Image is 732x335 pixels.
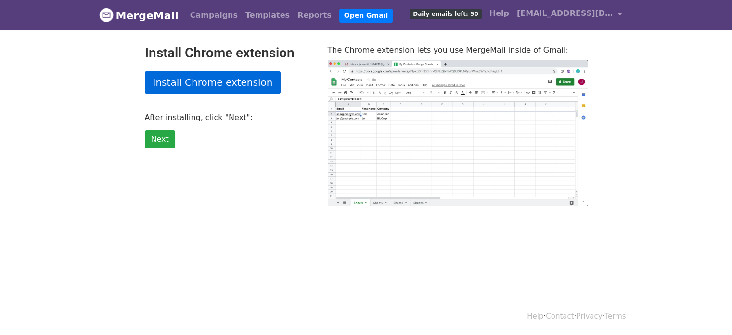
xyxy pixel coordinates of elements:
[99,8,114,22] img: MergeMail logo
[513,4,626,27] a: [EMAIL_ADDRESS][DOMAIN_NAME]
[527,312,543,321] a: Help
[242,6,294,25] a: Templates
[576,312,602,321] a: Privacy
[145,112,313,122] p: After installing, click "Next":
[486,4,513,23] a: Help
[99,5,179,26] a: MergeMail
[684,289,732,335] iframe: Chat Widget
[517,8,613,19] span: [EMAIL_ADDRESS][DOMAIN_NAME]
[546,312,574,321] a: Contact
[410,9,481,19] span: Daily emails left: 50
[145,71,281,94] a: Install Chrome extension
[406,4,485,23] a: Daily emails left: 50
[294,6,335,25] a: Reports
[145,45,313,61] h2: Install Chrome extension
[145,130,175,148] a: Next
[604,312,626,321] a: Terms
[328,45,588,55] p: The Chrome extension lets you use MergeMail inside of Gmail:
[339,9,393,23] a: Open Gmail
[186,6,242,25] a: Campaigns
